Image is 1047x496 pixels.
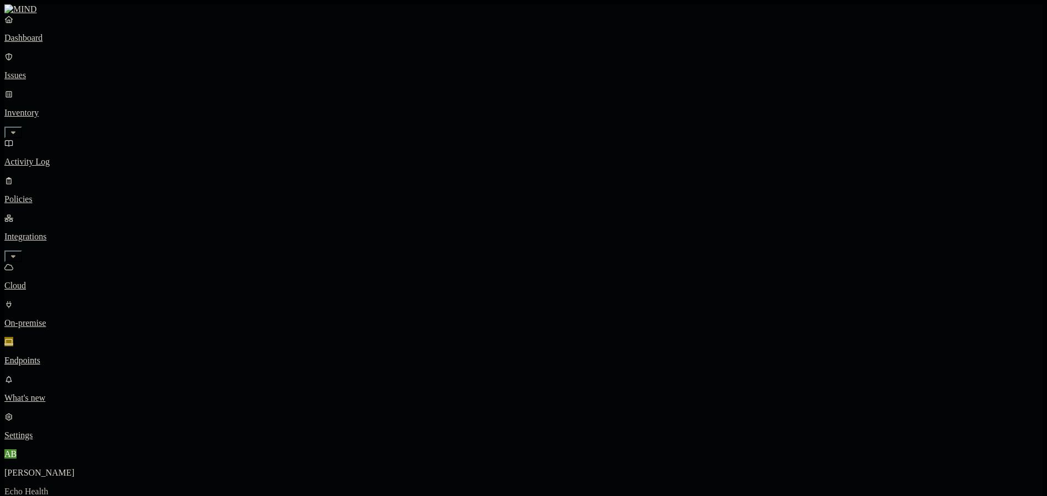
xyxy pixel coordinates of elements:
a: Integrations [4,213,1043,260]
a: Issues [4,52,1043,80]
p: Dashboard [4,33,1043,43]
p: Activity Log [4,157,1043,167]
p: Policies [4,194,1043,204]
p: [PERSON_NAME] [4,468,1043,478]
p: Cloud [4,281,1043,291]
p: Inventory [4,108,1043,118]
a: Cloud [4,262,1043,291]
p: Integrations [4,232,1043,242]
a: Inventory [4,89,1043,137]
span: AB [4,449,17,459]
p: What's new [4,393,1043,403]
p: On-premise [4,318,1043,328]
a: What's new [4,374,1043,403]
img: MIND [4,4,37,14]
p: Issues [4,70,1043,80]
p: Endpoints [4,356,1043,366]
a: Policies [4,176,1043,204]
a: Activity Log [4,138,1043,167]
a: Settings [4,412,1043,440]
a: On-premise [4,299,1043,328]
p: Settings [4,430,1043,440]
a: Endpoints [4,337,1043,366]
a: MIND [4,4,1043,14]
a: Dashboard [4,14,1043,43]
